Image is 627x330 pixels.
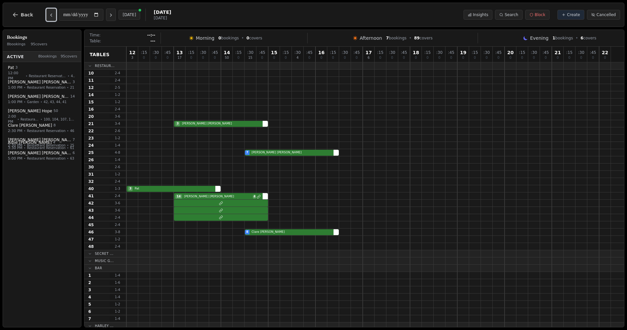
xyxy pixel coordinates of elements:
span: Restaurant Reservation [21,117,39,121]
span: 21 [88,121,94,126]
span: Tables [90,51,110,58]
button: Clare [PERSON_NAME]82:30 PM•Restaurant Reservation•46 [4,121,80,136]
span: 8 bookings [7,42,26,47]
button: Back [7,7,38,23]
span: : 45 [543,51,549,55]
span: 15 [88,99,94,105]
span: [PERSON_NAME] [PERSON_NAME] [8,150,71,156]
span: bookings [218,35,239,41]
span: 0 [166,56,168,59]
span: 46 [88,230,94,235]
span: 3 - 4 [110,121,125,126]
span: • [67,85,69,90]
span: 50 [54,108,58,114]
span: : 30 [294,51,301,55]
span: 23 [88,136,94,141]
span: covers [414,35,432,41]
span: bookings [386,35,406,41]
span: 0 [356,56,357,59]
button: [PERSON_NAME] Hope502:00 PM•Restaurant Reservation•100, 104, 107, 101, 106, 102, 103, 105 [4,106,80,127]
span: Evening [530,35,549,41]
span: 7 [246,150,248,155]
button: [PERSON_NAME] [PERSON_NAME]31:00 PM•Restaurant Reservation•21 [4,77,80,93]
span: 12:00 PM [8,70,24,81]
span: 3 [73,79,75,85]
span: 21 [554,50,561,55]
span: 1 - 4 [110,316,125,321]
span: 0 [143,56,145,59]
span: 2 [88,280,91,285]
span: 19 [460,50,466,55]
span: 25 [88,150,94,155]
span: 26 [88,157,94,163]
span: covers [581,35,596,41]
span: 5 [88,302,91,307]
span: 50 [225,56,229,59]
span: 0 [214,56,216,59]
span: 42, 43, 44, 41 [44,99,67,104]
span: 16 [318,50,324,55]
span: 0 [474,56,476,59]
button: Search [495,10,522,20]
span: 1:00 PM [8,99,22,105]
h3: Bookings [7,34,77,40]
span: Restaurant Reservation [27,156,65,161]
button: Albie [PERSON_NAME]43:30 PM•Restaurant Reservation•61 [4,138,80,153]
span: 2 - 4 [110,222,125,227]
span: 1 - 4 [110,273,125,278]
span: 1 - 2 [110,309,125,314]
span: 32 [88,179,94,184]
span: 4 [253,195,256,199]
span: • [575,35,578,41]
span: 22 [88,128,94,134]
button: Next day [106,9,116,21]
span: 40 [71,73,75,78]
span: 3 [175,121,180,126]
span: 47 [88,237,94,242]
span: 0 [320,56,322,59]
span: : 30 [578,51,584,55]
span: Music G... [95,258,114,263]
span: 15 [271,50,277,55]
span: 2 - 6 [110,165,125,169]
span: : 30 [389,51,395,55]
span: • [24,85,26,90]
button: [PERSON_NAME] [PERSON_NAME]72:30 PM•Restaurant Reservation•25 [4,135,80,150]
span: 3 - 8 [110,230,125,234]
span: : 15 [330,51,336,55]
span: 2 - 5 [110,85,125,90]
span: : 45 [495,51,502,55]
span: : 30 [200,51,206,55]
span: 6 [88,309,91,314]
span: : 45 [164,51,171,55]
span: 12 [88,85,94,90]
span: 5:00 PM [8,156,22,161]
span: 17 [178,56,182,59]
span: : 45 [259,51,265,55]
span: 0 [497,56,499,59]
span: [DATE] [154,15,171,21]
span: 2 - 4 [110,215,125,220]
span: 89 [414,36,420,40]
span: 0 [486,56,487,59]
span: 0 [592,56,594,59]
span: --- [150,38,155,44]
span: 46 [70,128,74,133]
span: : 15 [472,51,478,55]
span: 0 [403,56,405,59]
span: 0 [379,56,381,59]
span: 0 [155,56,157,59]
span: 100, 104, 107, 101, 106, 102, 103, 105 [44,117,75,121]
span: 2:00 PM [8,114,16,124]
span: : 45 [212,51,218,55]
span: 0 [391,56,393,59]
span: Restaurant Reservation [27,145,65,150]
span: 45 [88,222,94,228]
span: : 15 [377,51,383,55]
span: 22 [602,50,608,55]
span: 4 [88,295,91,300]
span: Active [7,54,24,59]
span: : 45 [590,51,596,55]
span: 8 [246,230,248,234]
span: 11 [88,78,94,83]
